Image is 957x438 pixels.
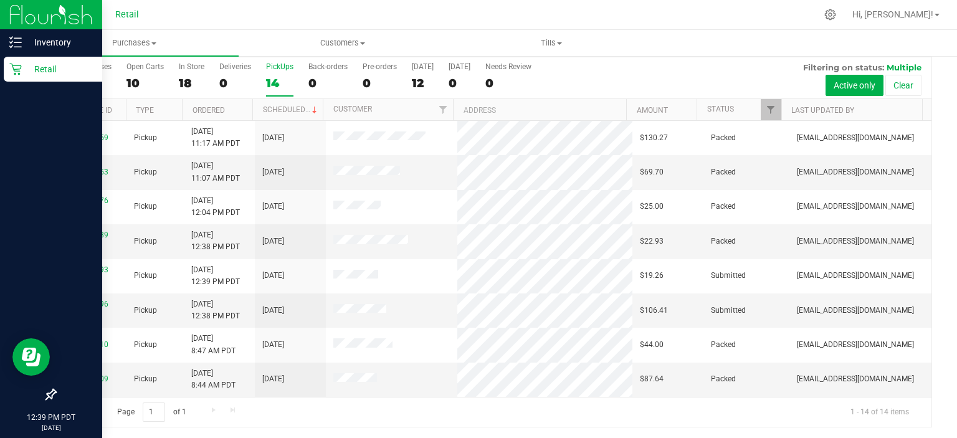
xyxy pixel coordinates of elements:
span: Pickup [134,166,157,178]
inline-svg: Inventory [9,36,22,49]
span: $44.00 [640,339,664,351]
span: Pickup [134,373,157,385]
div: 0 [449,76,470,90]
span: Pickup [134,339,157,351]
div: 12 [412,76,434,90]
button: Active only [826,75,883,96]
span: $25.00 [640,201,664,212]
div: 0 [485,76,531,90]
span: [DATE] 11:07 AM PDT [191,160,240,184]
span: Packed [711,339,736,351]
a: Tills [447,30,656,56]
span: [EMAIL_ADDRESS][DOMAIN_NAME] [797,132,914,144]
span: [DATE] [262,236,284,247]
span: $22.93 [640,236,664,247]
span: [EMAIL_ADDRESS][DOMAIN_NAME] [797,373,914,385]
span: $19.26 [640,270,664,282]
span: [DATE] [262,270,284,282]
span: Packed [711,166,736,178]
span: [EMAIL_ADDRESS][DOMAIN_NAME] [797,339,914,351]
span: Page of 1 [107,402,196,422]
span: Packed [711,132,736,144]
div: Back-orders [308,62,348,71]
span: [DATE] [262,305,284,317]
span: [DATE] 12:38 PM PDT [191,298,240,322]
span: [DATE] 12:39 PM PDT [191,264,240,288]
span: [DATE] [262,132,284,144]
span: [EMAIL_ADDRESS][DOMAIN_NAME] [797,270,914,282]
span: $69.70 [640,166,664,178]
inline-svg: Retail [9,63,22,75]
span: Packed [711,201,736,212]
div: Deliveries [219,62,251,71]
div: 14 [266,76,293,90]
span: Purchases [30,37,239,49]
div: Open Carts [126,62,164,71]
span: [DATE] [262,201,284,212]
span: Filtering on status: [803,62,884,72]
span: $106.41 [640,305,668,317]
div: 10 [126,76,164,90]
p: Retail [22,62,97,77]
a: Type [136,106,154,115]
span: Pickup [134,201,157,212]
div: [DATE] [449,62,470,71]
span: Pickup [134,305,157,317]
span: [DATE] [262,373,284,385]
a: Ordered [193,106,225,115]
span: Tills [448,37,655,49]
span: Customers [239,37,447,49]
span: [DATE] 11:17 AM PDT [191,126,240,150]
a: Customer [333,105,372,113]
p: 12:39 PM PDT [6,412,97,423]
div: 0 [308,76,348,90]
a: Status [707,105,734,113]
a: Amount [637,106,668,115]
div: Needs Review [485,62,531,71]
div: 0 [219,76,251,90]
p: [DATE] [6,423,97,432]
span: Hi, [PERSON_NAME]! [852,9,933,19]
span: [DATE] 12:04 PM PDT [191,195,240,219]
span: Multiple [887,62,921,72]
span: [EMAIL_ADDRESS][DOMAIN_NAME] [797,305,914,317]
span: Submitted [711,270,746,282]
a: Filter [432,99,453,120]
span: $130.27 [640,132,668,144]
iframe: Resource center [12,338,50,376]
span: Pickup [134,270,157,282]
span: [DATE] 12:38 PM PDT [191,229,240,253]
a: Last Updated By [791,106,854,115]
a: Scheduled [263,105,320,114]
div: 18 [179,76,204,90]
p: Inventory [22,35,97,50]
span: Pickup [134,132,157,144]
span: [EMAIL_ADDRESS][DOMAIN_NAME] [797,201,914,212]
span: Submitted [711,305,746,317]
span: Pickup [134,236,157,247]
button: Clear [885,75,921,96]
div: Pre-orders [363,62,397,71]
th: Address [453,99,626,121]
a: Purchases [30,30,239,56]
span: Packed [711,236,736,247]
span: [DATE] 8:44 AM PDT [191,368,236,391]
span: [DATE] 8:47 AM PDT [191,333,236,356]
div: Manage settings [822,9,838,21]
div: In Store [179,62,204,71]
span: 1 - 14 of 14 items [840,402,919,421]
input: 1 [143,402,165,422]
span: $87.64 [640,373,664,385]
span: [EMAIL_ADDRESS][DOMAIN_NAME] [797,166,914,178]
span: [EMAIL_ADDRESS][DOMAIN_NAME] [797,236,914,247]
span: Retail [115,9,139,20]
a: Filter [761,99,781,120]
div: PickUps [266,62,293,71]
span: [DATE] [262,339,284,351]
a: Customers [239,30,447,56]
div: [DATE] [412,62,434,71]
span: Packed [711,373,736,385]
span: [DATE] [262,166,284,178]
div: 0 [363,76,397,90]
